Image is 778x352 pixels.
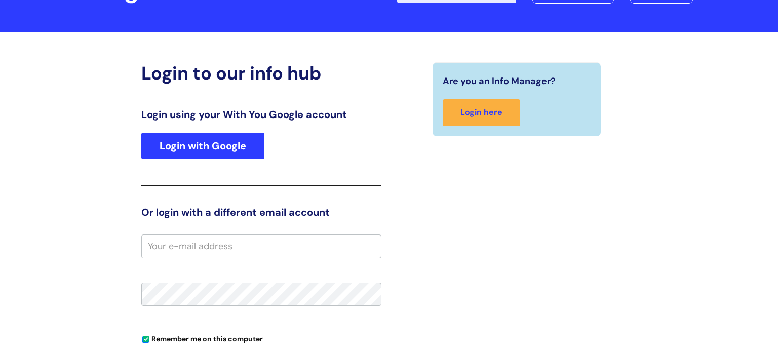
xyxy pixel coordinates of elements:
label: Remember me on this computer [141,332,263,343]
div: You can uncheck this option if you're logging in from a shared device [141,330,381,346]
h2: Login to our info hub [141,62,381,84]
input: Your e-mail address [141,234,381,258]
a: Login here [443,99,520,126]
span: Are you an Info Manager? [443,73,556,89]
input: Remember me on this computer [142,336,149,343]
a: Login with Google [141,133,264,159]
h3: Or login with a different email account [141,206,381,218]
h3: Login using your With You Google account [141,108,381,121]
